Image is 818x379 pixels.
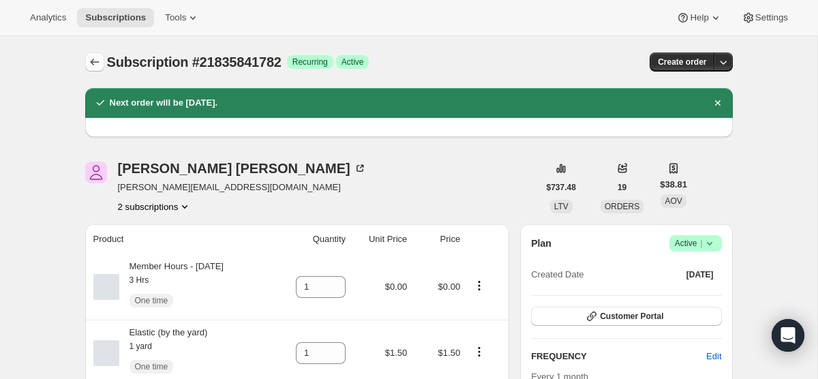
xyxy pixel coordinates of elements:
[706,350,721,363] span: Edit
[110,96,218,110] h2: Next order will be [DATE].
[605,202,639,211] span: ORDERS
[531,307,721,326] button: Customer Portal
[118,200,192,213] button: Product actions
[658,57,706,67] span: Create order
[733,8,796,27] button: Settings
[650,52,714,72] button: Create order
[438,348,461,358] span: $1.50
[165,12,186,23] span: Tools
[135,361,168,372] span: One time
[77,8,154,27] button: Subscriptions
[686,269,714,280] span: [DATE]
[22,8,74,27] button: Analytics
[85,224,273,254] th: Product
[135,295,168,306] span: One time
[690,12,708,23] span: Help
[698,346,729,367] button: Edit
[600,311,663,322] span: Customer Portal
[130,342,152,351] small: 1 yard
[660,178,687,192] span: $38.81
[531,350,706,363] h2: FREQUENCY
[468,278,490,293] button: Product actions
[107,55,282,70] span: Subscription #21835841782
[700,238,702,249] span: |
[675,237,716,250] span: Active
[618,182,626,193] span: 19
[411,224,464,254] th: Price
[772,319,804,352] div: Open Intercom Messenger
[531,268,584,282] span: Created Date
[668,8,730,27] button: Help
[273,224,350,254] th: Quantity
[292,57,328,67] span: Recurring
[468,344,490,359] button: Product actions
[85,162,107,183] span: Amelia Searle
[385,348,408,358] span: $1.50
[609,178,635,197] button: 19
[118,181,367,194] span: [PERSON_NAME][EMAIL_ADDRESS][DOMAIN_NAME]
[130,275,149,285] small: 3 Hrs
[755,12,788,23] span: Settings
[547,182,576,193] span: $737.48
[678,265,722,284] button: [DATE]
[119,260,224,314] div: Member Hours - [DATE]
[30,12,66,23] span: Analytics
[350,224,411,254] th: Unit Price
[385,282,408,292] span: $0.00
[85,52,104,72] button: Subscriptions
[531,237,551,250] h2: Plan
[665,196,682,206] span: AOV
[539,178,584,197] button: $737.48
[85,12,146,23] span: Subscriptions
[554,202,569,211] span: LTV
[708,93,727,112] button: Dismiss notification
[118,162,367,175] div: [PERSON_NAME] [PERSON_NAME]
[157,8,208,27] button: Tools
[438,282,461,292] span: $0.00
[342,57,364,67] span: Active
